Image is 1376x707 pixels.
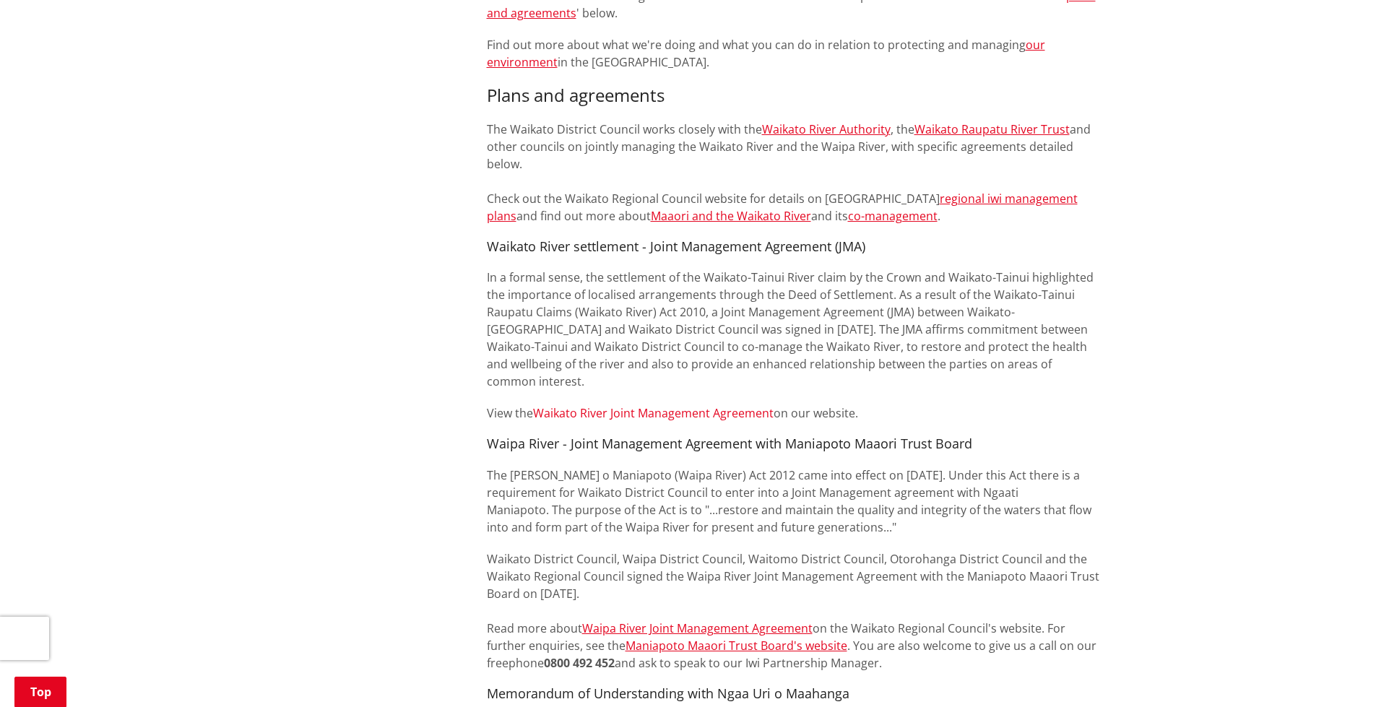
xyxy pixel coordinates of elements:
span: Plans and agreements [487,83,665,107]
iframe: Messenger Launcher [1310,646,1362,698]
p: The Waikato District Council works closely with the , the and other councils on jointly managing ... [487,121,1102,225]
h4: Waikato River settlement - Joint Management Agreement (JMA) [487,239,1102,255]
a: Top [14,677,66,707]
a: Waipa River Joint Management Agreement [582,620,813,636]
p: Find out more about what we're doing and what you can do in relation to protecting and managing i... [487,36,1102,71]
a: Maaori and the Waikato River [651,208,811,224]
a: Maniapoto Maaori Trust Board's website [626,638,847,654]
p: Waikato District Council, Waipa District Council, Waitomo District Council, Otorohanga District C... [487,550,1102,672]
h4: Memorandum of Understanding with Ngaa Uri o Maahanga [487,686,1102,702]
a: Waikato River Joint Management Agreement [533,405,774,421]
span: In a formal sense, the settlement of the Waikato-Tainui River claim by the Crown and Waikato-Tain... [487,269,1094,389]
a: regional iwi management plans [487,191,1078,224]
a: Waikato River Authority [762,121,891,137]
span: The [PERSON_NAME] o Maniapoto (Waipa River) Act 2012 came into effect on [DATE]. Under this Act t... [487,467,1091,535]
p: View the on our website. [487,404,1102,422]
a: our environment [487,37,1045,70]
strong: 0800 492 452 [544,655,615,671]
a: co-management [848,208,938,224]
a: Waikato Raupatu River Trust [914,121,1070,137]
h4: Waipa River - Joint Management Agreement with Maniapoto Maaori Trust Board [487,436,1102,452]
